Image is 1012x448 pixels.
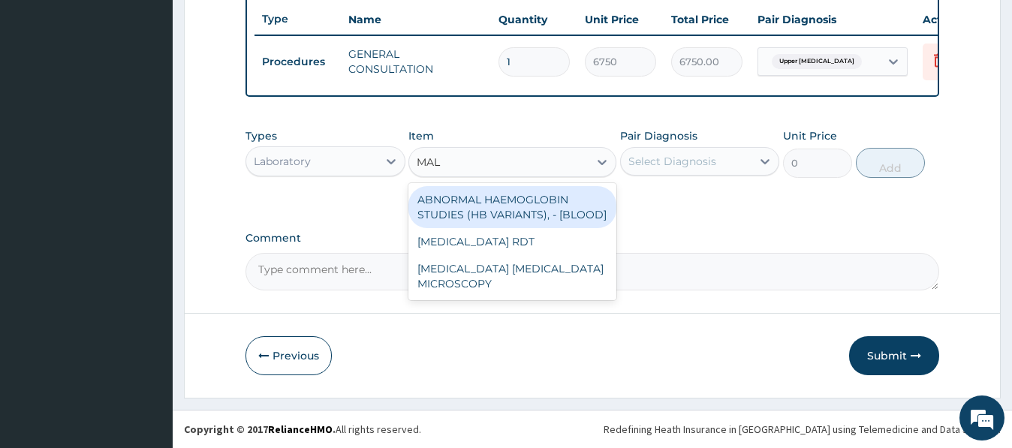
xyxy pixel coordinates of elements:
[620,128,697,143] label: Pair Diagnosis
[491,5,577,35] th: Quantity
[341,39,491,84] td: GENERAL CONSULTATION
[664,5,750,35] th: Total Price
[408,255,616,297] div: [MEDICAL_DATA] [MEDICAL_DATA] MICROSCOPY
[245,232,938,245] label: Comment
[173,410,1012,448] footer: All rights reserved.
[87,131,207,282] span: We're online!
[255,48,341,76] td: Procedures
[184,422,336,436] strong: Copyright © 2017 .
[255,5,341,33] th: Type
[341,5,491,35] th: Name
[577,5,664,35] th: Unit Price
[408,228,616,255] div: [MEDICAL_DATA] RDT
[628,154,716,169] div: Select Diagnosis
[245,130,277,143] label: Types
[849,336,939,375] button: Submit
[604,422,1001,437] div: Redefining Heath Insurance in [GEOGRAPHIC_DATA] using Telemedicine and Data Science!
[245,336,332,375] button: Previous
[772,54,862,69] span: Upper [MEDICAL_DATA]
[28,75,61,113] img: d_794563401_company_1708531726252_794563401
[8,293,286,345] textarea: Type your message and hit 'Enter'
[78,84,252,104] div: Chat with us now
[750,5,915,35] th: Pair Diagnosis
[408,186,616,228] div: ABNORMAL HAEMOGLOBIN STUDIES (HB VARIANTS), - [BLOOD]
[408,128,434,143] label: Item
[783,128,837,143] label: Unit Price
[254,154,311,169] div: Laboratory
[856,148,925,178] button: Add
[268,422,333,436] a: RelianceHMO
[246,8,282,44] div: Minimize live chat window
[915,5,990,35] th: Actions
